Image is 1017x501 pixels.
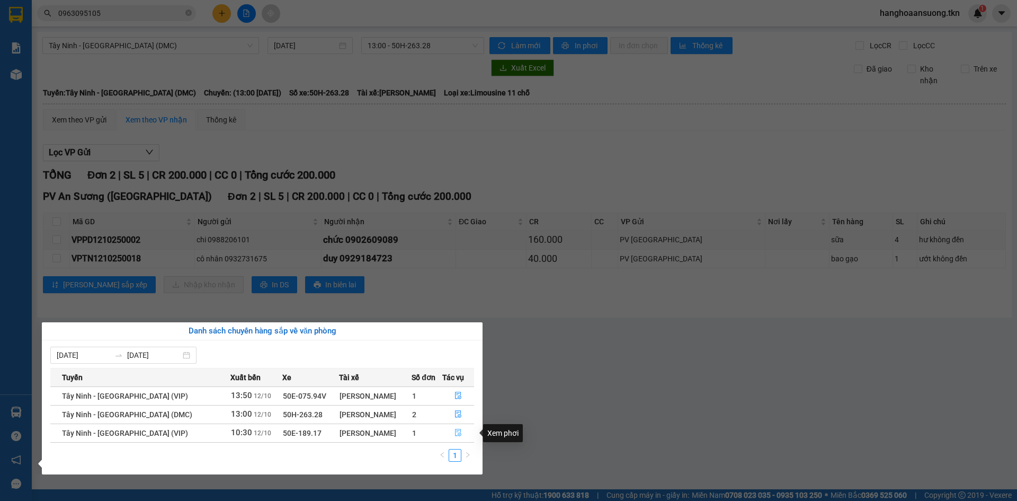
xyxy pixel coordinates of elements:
[254,429,271,437] span: 12/10
[114,351,123,359] span: to
[231,409,252,419] span: 13:00
[340,409,412,420] div: [PERSON_NAME]
[50,325,474,338] div: Danh sách chuyến hàng sắp về văn phòng
[340,390,412,402] div: [PERSON_NAME]
[231,391,252,400] span: 13:50
[454,410,462,419] span: file-done
[62,372,83,383] span: Tuyến
[483,424,523,442] div: Xem phơi
[442,372,464,383] span: Tác vụ
[461,449,474,462] button: right
[461,449,474,462] li: Next Page
[62,410,192,419] span: Tây Ninh - [GEOGRAPHIC_DATA] (DMC)
[254,411,271,418] span: 12/10
[436,449,449,462] button: left
[283,429,322,437] span: 50E-189.17
[449,450,461,461] a: 1
[114,351,123,359] span: swap-right
[412,429,416,437] span: 1
[439,452,445,458] span: left
[340,427,412,439] div: [PERSON_NAME]
[62,429,188,437] span: Tây Ninh - [GEOGRAPHIC_DATA] (VIP)
[436,449,449,462] li: Previous Page
[443,425,474,442] button: file-done
[412,392,416,400] span: 1
[62,392,188,400] span: Tây Ninh - [GEOGRAPHIC_DATA] (VIP)
[339,372,359,383] span: Tài xế
[412,372,435,383] span: Số đơn
[412,410,416,419] span: 2
[454,429,462,437] span: file-done
[283,410,323,419] span: 50H-263.28
[454,392,462,400] span: file-done
[283,392,326,400] span: 50E-075.94V
[57,349,110,361] input: Từ ngày
[230,372,261,383] span: Xuất bến
[282,372,291,383] span: Xe
[231,428,252,437] span: 10:30
[443,406,474,423] button: file-done
[465,452,471,458] span: right
[127,349,181,361] input: Đến ngày
[254,392,271,400] span: 12/10
[443,388,474,405] button: file-done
